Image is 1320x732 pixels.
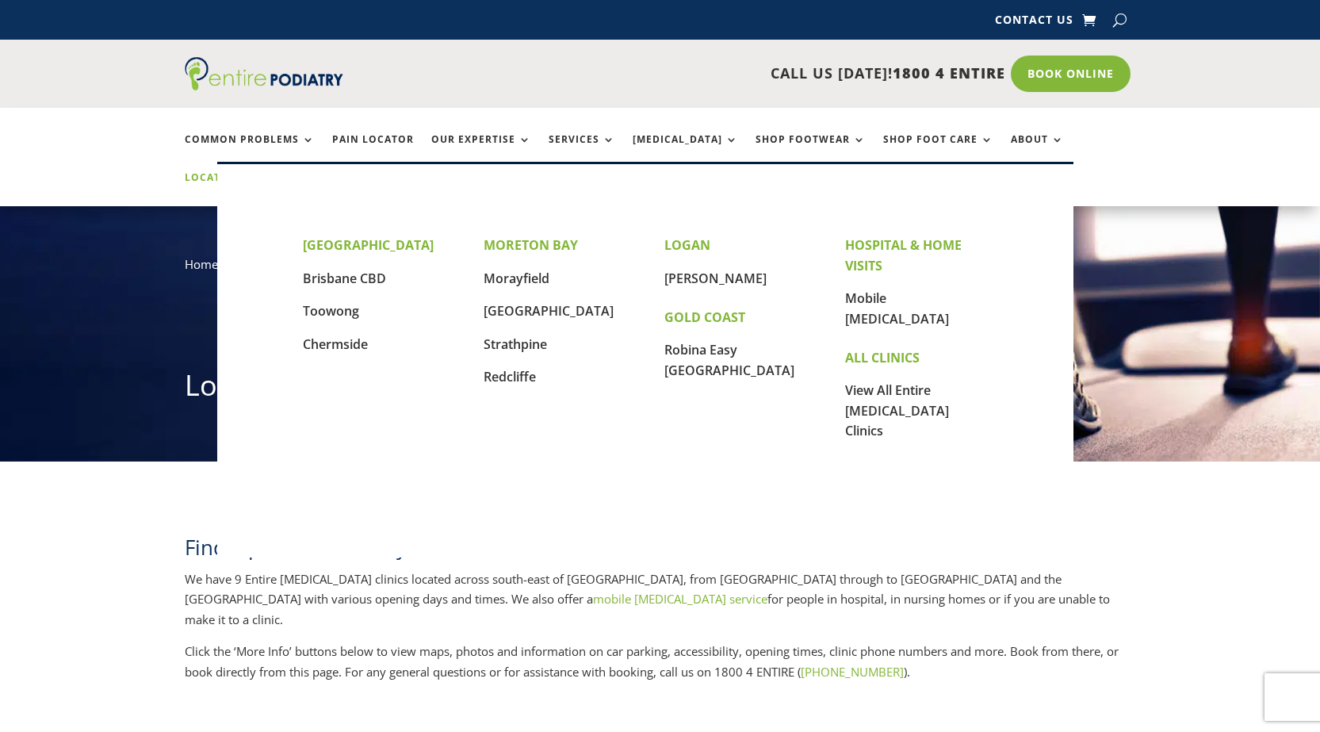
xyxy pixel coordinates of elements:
p: We have 9 Entire [MEDICAL_DATA] clinics located across south-east of [GEOGRAPHIC_DATA], from [GEO... [185,569,1136,642]
strong: [GEOGRAPHIC_DATA] [303,236,434,254]
strong: GOLD COAST [664,309,745,326]
strong: ALL CLINICS [845,349,920,366]
nav: breadcrumb [185,254,1136,286]
a: Pain Locator [332,134,414,168]
a: Our Expertise [431,134,531,168]
a: Brisbane CBD [303,270,386,287]
strong: MORETON BAY [484,236,578,254]
span: 1800 4 ENTIRE [893,63,1005,82]
a: Morayfield [484,270,549,287]
a: Entire Podiatry [185,78,343,94]
p: Click the ‘More Info’ buttons below to view maps, photos and information on car parking, accessib... [185,642,1136,682]
a: Shop Footwear [756,134,866,168]
img: logo (1) [185,57,343,90]
a: About [1011,134,1064,168]
a: Home [185,256,218,272]
a: Common Problems [185,134,315,168]
p: CALL US [DATE]! [404,63,1005,84]
h1: Locations [185,366,1136,413]
a: Redcliffe [484,368,536,385]
a: Mobile [MEDICAL_DATA] [845,289,949,328]
a: Strathpine [484,335,547,353]
a: Chermside [303,335,368,353]
a: [PERSON_NAME] [664,270,767,287]
a: Robina Easy [GEOGRAPHIC_DATA] [664,341,794,379]
a: [MEDICAL_DATA] [633,134,738,168]
a: View All Entire [MEDICAL_DATA] Clinics [845,381,949,439]
h2: Find a podiatrist near you [185,533,1136,569]
a: Locations [185,172,264,206]
a: Toowong [303,302,359,320]
a: [GEOGRAPHIC_DATA] [484,302,614,320]
a: Shop Foot Care [883,134,993,168]
strong: HOSPITAL & HOME VISITS [845,236,962,274]
a: Contact Us [995,14,1073,32]
a: Book Online [1011,56,1131,92]
a: [PHONE_NUMBER] [801,664,904,680]
a: Services [549,134,615,168]
strong: LOGAN [664,236,710,254]
a: mobile [MEDICAL_DATA] service [593,591,767,607]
